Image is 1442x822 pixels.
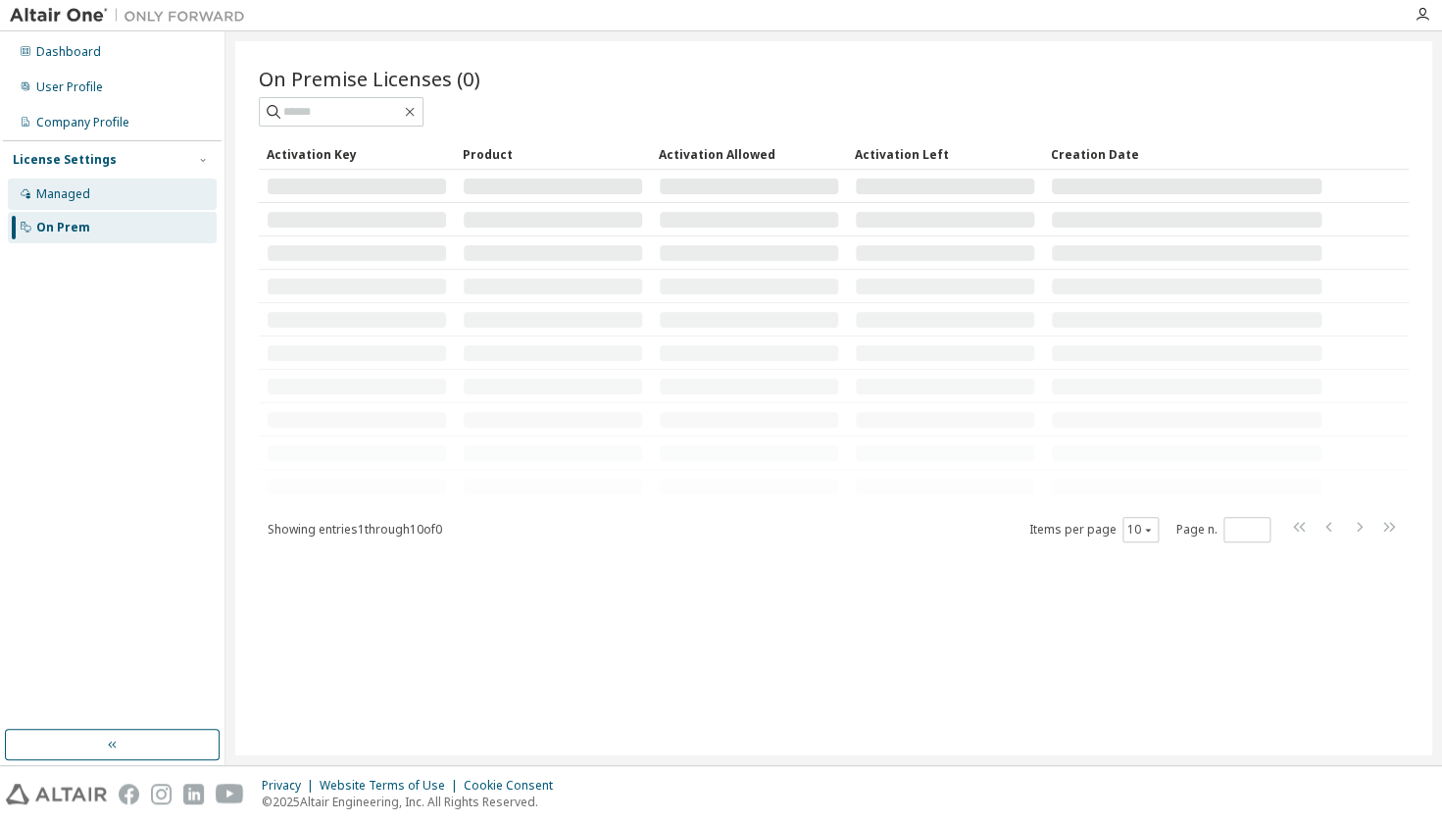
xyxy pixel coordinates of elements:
div: Website Terms of Use [320,778,464,794]
p: © 2025 Altair Engineering, Inc. All Rights Reserved. [262,794,565,810]
span: On Premise Licenses (0) [259,65,480,92]
div: Activation Allowed [659,138,839,170]
div: License Settings [13,152,117,168]
img: youtube.svg [216,784,244,804]
button: 10 [1127,522,1154,538]
img: instagram.svg [151,784,172,804]
div: Creation Date [1051,138,1322,170]
div: User Profile [36,79,103,95]
div: Dashboard [36,44,101,60]
img: altair_logo.svg [6,784,107,804]
div: Managed [36,186,90,202]
div: On Prem [36,220,90,235]
span: Items per page [1029,517,1159,542]
div: Company Profile [36,115,129,130]
div: Activation Left [855,138,1035,170]
img: linkedin.svg [183,784,204,804]
div: Activation Key [267,138,447,170]
img: Altair One [10,6,255,26]
div: Cookie Consent [464,778,565,794]
img: facebook.svg [119,784,139,804]
span: Showing entries 1 through 10 of 0 [268,521,442,538]
div: Privacy [262,778,320,794]
span: Page n. [1176,517,1270,542]
div: Product [463,138,643,170]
